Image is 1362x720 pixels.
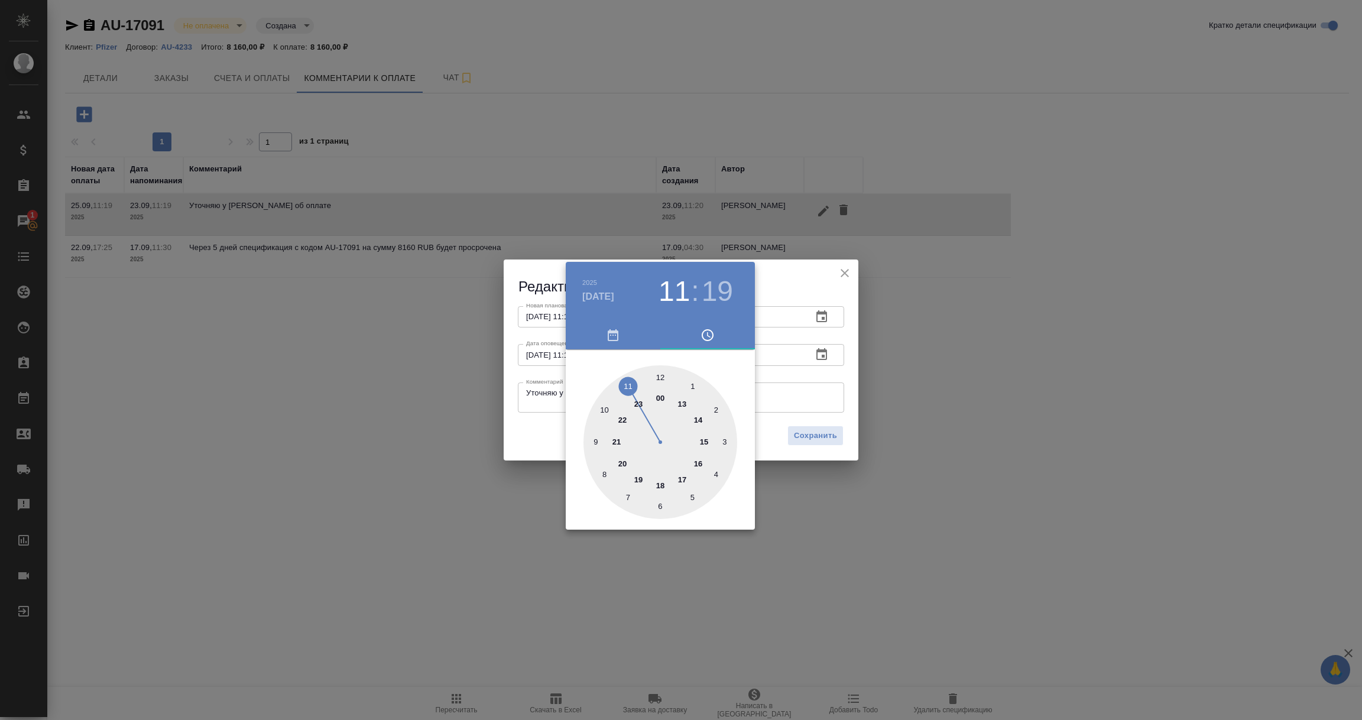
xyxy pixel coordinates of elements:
[691,275,699,308] h3: :
[582,279,597,286] button: 2025
[582,290,614,304] button: [DATE]
[702,275,733,308] button: 19
[659,275,690,308] button: 11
